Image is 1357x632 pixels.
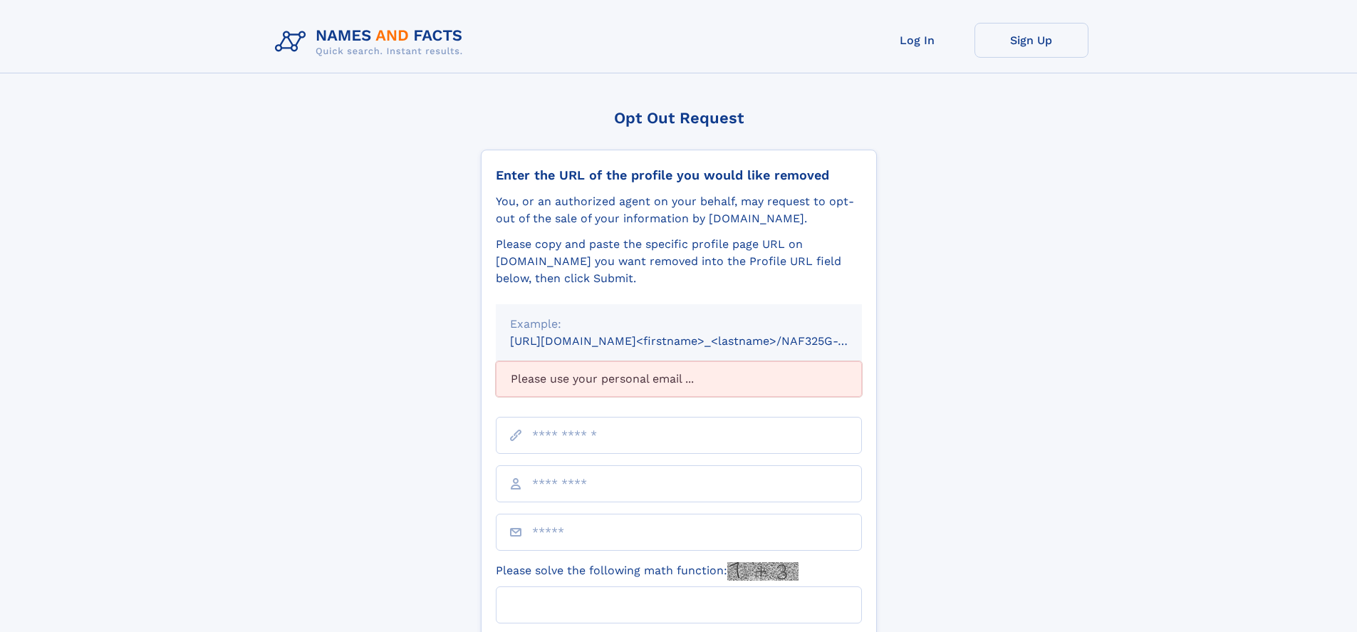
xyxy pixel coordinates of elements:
a: Sign Up [974,23,1088,58]
div: Example: [510,316,848,333]
a: Log In [861,23,974,58]
div: Please use your personal email ... [496,361,862,397]
small: [URL][DOMAIN_NAME]<firstname>_<lastname>/NAF325G-xxxxxxxx [510,334,889,348]
img: Logo Names and Facts [269,23,474,61]
label: Please solve the following math function: [496,562,799,581]
div: Please copy and paste the specific profile page URL on [DOMAIN_NAME] you want removed into the Pr... [496,236,862,287]
div: Enter the URL of the profile you would like removed [496,167,862,183]
div: You, or an authorized agent on your behalf, may request to opt-out of the sale of your informatio... [496,193,862,227]
div: Opt Out Request [481,109,877,127]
